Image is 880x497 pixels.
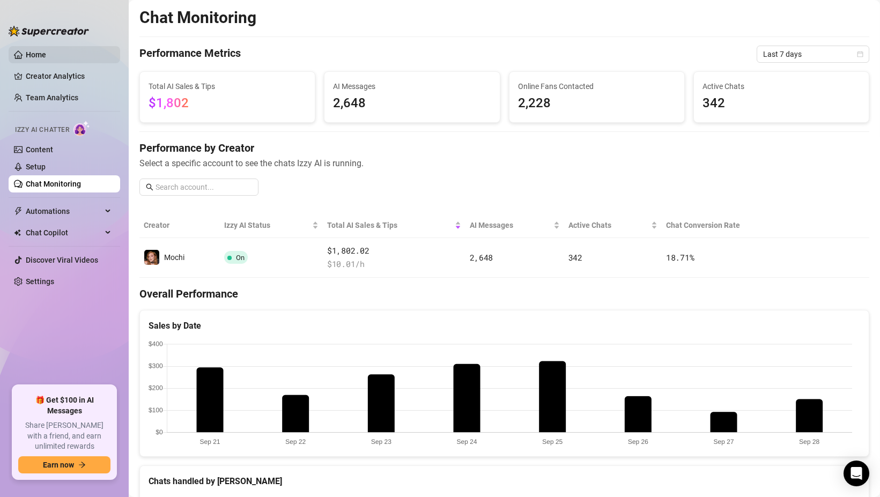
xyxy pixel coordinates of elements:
[144,250,159,265] img: Mochi
[18,395,110,416] span: 🎁 Get $100 in AI Messages
[149,95,189,110] span: $1,802
[156,181,252,193] input: Search account...
[327,244,461,257] span: $1,802.02
[139,157,869,170] span: Select a specific account to see the chats Izzy AI is running.
[18,456,110,473] button: Earn nowarrow-right
[164,253,184,262] span: Mochi
[15,125,69,135] span: Izzy AI Chatter
[149,80,306,92] span: Total AI Sales & Tips
[327,219,453,231] span: Total AI Sales & Tips
[333,80,491,92] span: AI Messages
[568,219,649,231] span: Active Chats
[139,8,256,28] h2: Chat Monitoring
[224,219,310,231] span: Izzy AI Status
[78,461,86,469] span: arrow-right
[465,213,564,238] th: AI Messages
[763,46,863,62] span: Last 7 days
[149,319,860,332] div: Sales by Date
[26,145,53,154] a: Content
[702,93,860,114] span: 342
[26,256,98,264] a: Discover Viral Videos
[139,286,869,301] h4: Overall Performance
[26,224,102,241] span: Chat Copilot
[857,51,863,57] span: calendar
[333,93,491,114] span: 2,648
[26,93,78,102] a: Team Analytics
[26,50,46,59] a: Home
[14,207,23,216] span: thunderbolt
[139,140,869,155] h4: Performance by Creator
[139,213,220,238] th: Creator
[26,68,112,85] a: Creator Analytics
[518,80,676,92] span: Online Fans Contacted
[564,213,662,238] th: Active Chats
[14,229,21,236] img: Chat Copilot
[568,252,582,263] span: 342
[236,254,245,262] span: On
[43,461,74,469] span: Earn now
[662,213,796,238] th: Chat Conversion Rate
[844,461,869,486] div: Open Intercom Messenger
[220,213,323,238] th: Izzy AI Status
[518,93,676,114] span: 2,228
[18,420,110,452] span: Share [PERSON_NAME] with a friend, and earn unlimited rewards
[470,252,493,263] span: 2,648
[327,258,461,271] span: $ 10.01 /h
[9,26,89,36] img: logo-BBDzfeDw.svg
[26,277,54,286] a: Settings
[323,213,465,238] th: Total AI Sales & Tips
[26,162,46,171] a: Setup
[139,46,241,63] h4: Performance Metrics
[73,121,90,136] img: AI Chatter
[149,474,860,488] div: Chats handled by [PERSON_NAME]
[666,252,694,263] span: 18.71 %
[702,80,860,92] span: Active Chats
[470,219,551,231] span: AI Messages
[146,183,153,191] span: search
[26,203,102,220] span: Automations
[26,180,81,188] a: Chat Monitoring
